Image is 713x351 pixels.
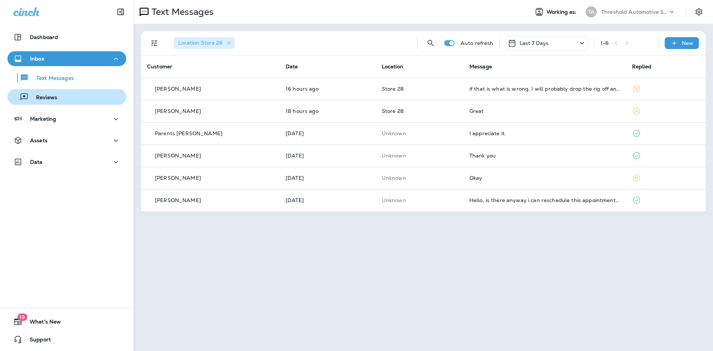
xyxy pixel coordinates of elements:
button: Dashboard [7,30,126,45]
p: [PERSON_NAME] [155,86,201,92]
p: Sep 5, 2025 01:13 PM [286,130,370,136]
button: Inbox [7,51,126,66]
p: This customer does not have a last location and the phone number they messaged is not assigned to... [382,197,458,203]
p: Text Messages [29,75,74,82]
div: Hello, is there anyway i can reschedule this appointment? Something came up [469,197,620,203]
button: Text Messages [7,70,126,85]
div: Thank you [469,153,620,159]
div: if that is what is wrong. I will probably drop the rig off and come back for it closer to 5 if th... [469,86,620,92]
span: Store 28 [382,85,404,92]
div: Okay [469,175,620,181]
button: Collapse Sidebar [110,4,131,19]
p: This customer does not have a last location and the phone number they messaged is not assigned to... [382,153,458,159]
p: Data [30,159,43,165]
p: Sep 8, 2025 12:52 PM [286,108,370,114]
p: Reviews [29,94,57,101]
span: Store 28 [382,108,404,114]
p: Text Messages [149,6,214,17]
p: This customer does not have a last location and the phone number they messaged is not assigned to... [382,175,458,181]
button: 19What's New [7,314,126,329]
button: Search Messages [423,36,438,51]
div: 1 - 6 [600,40,609,46]
p: Sep 5, 2025 01:01 PM [286,153,370,159]
p: Dashboard [30,34,58,40]
p: Sep 5, 2025 12:43 PM [286,175,370,181]
p: Auto refresh [460,40,494,46]
div: TA [586,6,597,17]
span: Message [469,63,492,70]
p: Sep 8, 2025 02:32 PM [286,86,370,92]
div: Location:Store 28 [174,37,235,49]
span: 19 [17,313,27,321]
span: What's New [22,319,61,328]
p: [PERSON_NAME] [155,108,201,114]
span: Replied [632,63,651,70]
p: Sep 3, 2025 08:13 PM [286,197,370,203]
p: [PERSON_NAME] [155,197,201,203]
span: Location [382,63,403,70]
button: Marketing [7,111,126,126]
span: Date [286,63,298,70]
button: Filters [147,36,162,51]
button: Settings [692,5,706,19]
p: Marketing [30,116,56,122]
div: I appreciate it. [469,130,620,136]
p: Inbox [30,56,44,62]
span: Customer [147,63,172,70]
button: Support [7,332,126,347]
button: Reviews [7,89,126,105]
p: This customer does not have a last location and the phone number they messaged is not assigned to... [382,130,458,136]
p: Last 7 Days [520,40,549,46]
button: Assets [7,133,126,148]
p: Threshold Automotive Service dba Grease Monkey [601,9,668,15]
p: Assets [30,137,48,143]
p: New [682,40,693,46]
p: [PERSON_NAME] [155,175,201,181]
p: Parents [PERSON_NAME] [155,130,222,136]
div: Great [469,108,620,114]
span: Working as: [547,9,578,15]
span: Location : Store 28 [178,39,222,46]
span: Support [22,337,51,345]
button: Data [7,155,126,169]
p: [PERSON_NAME] [155,153,201,159]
